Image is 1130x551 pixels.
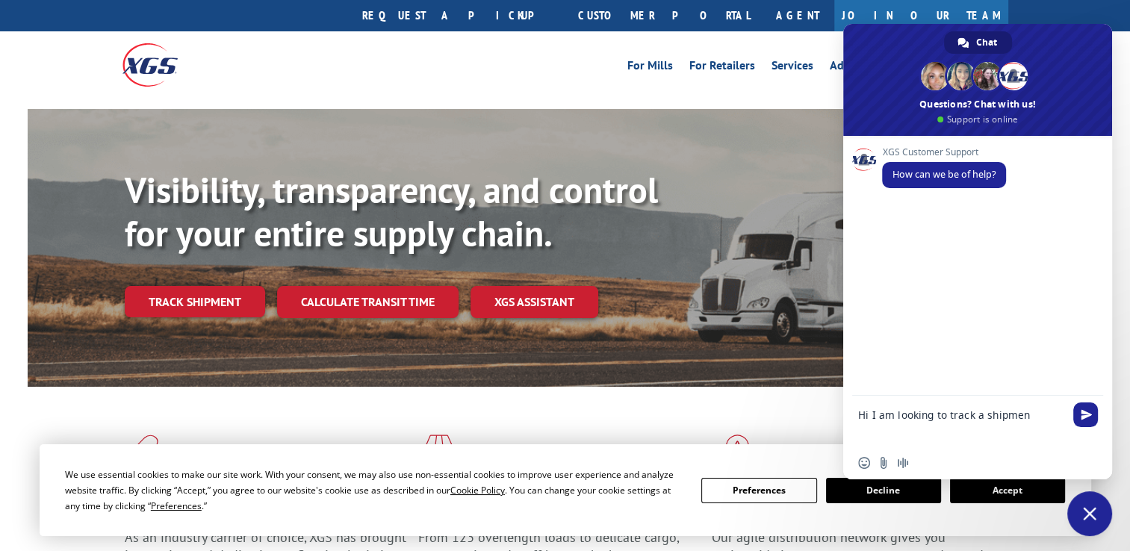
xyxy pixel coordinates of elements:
a: Calculate transit time [277,286,459,318]
span: XGS Customer Support [882,147,1006,158]
a: Track shipment [125,286,265,317]
span: How can we be of help? [892,168,996,181]
img: xgs-icon-focused-on-flooring-red [418,435,453,473]
textarea: Compose your message... [858,396,1067,446]
span: Insert an emoji [858,457,870,469]
button: Accept [950,478,1065,503]
a: Services [772,60,813,76]
span: Cookie Policy [450,484,505,496]
a: For Mills [627,60,673,76]
a: Chat [944,31,1012,54]
a: XGS ASSISTANT [471,286,598,318]
span: Preferences [151,499,202,512]
b: Visibility, transparency, and control for your entire supply chain. [125,166,658,256]
img: xgs-icon-total-supply-chain-intelligence-red [125,435,171,473]
span: Send [1073,402,1098,427]
button: Decline [826,478,941,503]
div: We use essential cookies to make our site work. With your consent, we may also use non-essential ... [65,467,683,514]
a: For Retailers [689,60,755,76]
a: Advantages [830,60,891,76]
button: Preferences [701,478,816,503]
img: xgs-icon-flagship-distribution-model-red [712,435,763,473]
span: Audio message [897,457,909,469]
a: Close chat [1067,491,1112,536]
span: Chat [976,31,997,54]
div: Cookie Consent Prompt [40,444,1091,536]
span: Send a file [878,457,890,469]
